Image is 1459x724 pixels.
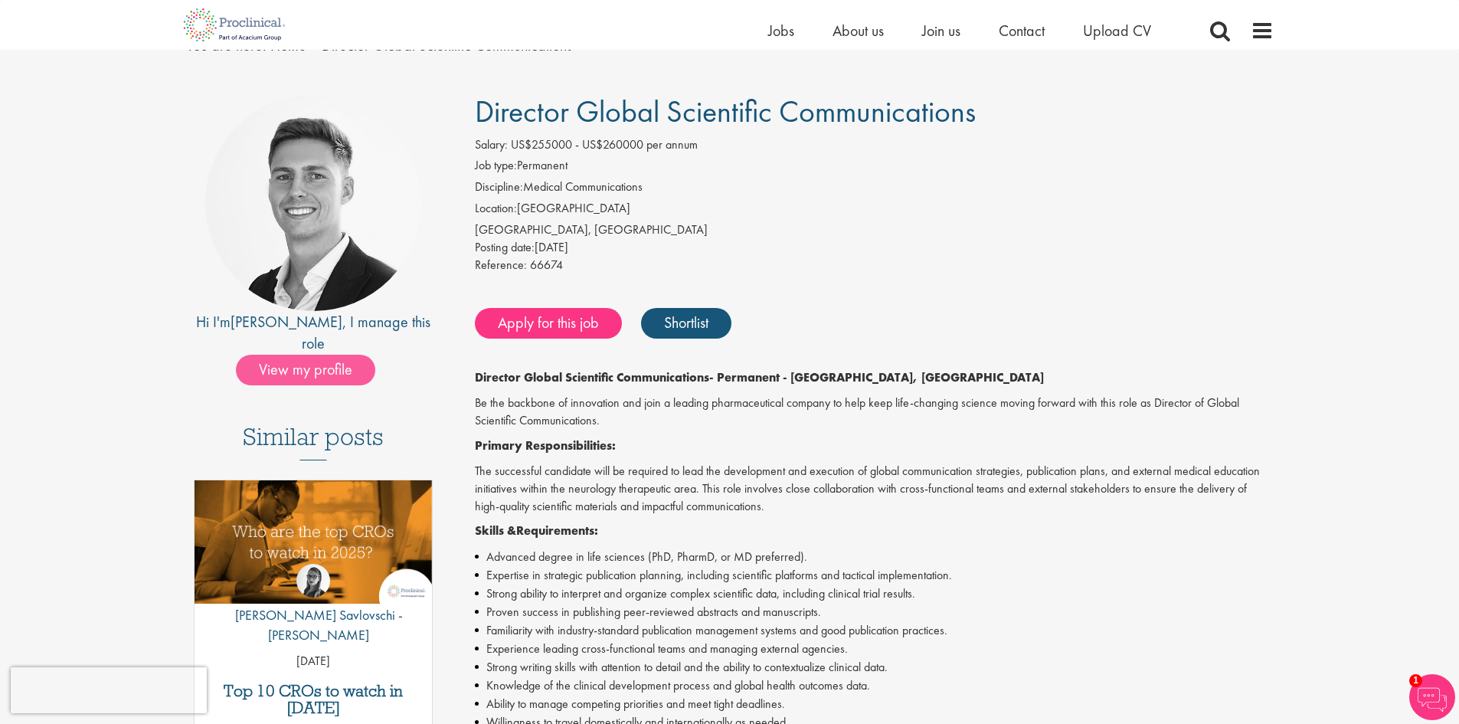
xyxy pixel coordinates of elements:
[922,21,960,41] a: Join us
[516,523,598,539] strong: Requirements:
[475,221,1274,239] div: [GEOGRAPHIC_DATA], [GEOGRAPHIC_DATA]
[475,621,1274,640] li: Familiarity with industry-standard publication management systems and good publication practices.
[475,200,1274,221] li: [GEOGRAPHIC_DATA]
[641,308,731,339] a: Shortlist
[11,667,207,713] iframe: reCAPTCHA
[475,308,622,339] a: Apply for this job
[475,523,516,539] strong: Skills &
[709,369,1044,385] strong: - Permanent - [GEOGRAPHIC_DATA], [GEOGRAPHIC_DATA]
[475,239,1274,257] div: [DATE]
[530,257,563,273] span: 66674
[195,480,433,616] a: Link to a post
[475,548,1274,566] li: Advanced degree in life sciences (PhD, PharmD, or MD preferred).
[1409,674,1422,687] span: 1
[202,683,425,716] a: Top 10 CROs to watch in [DATE]
[475,395,1274,430] p: Be the backbone of innovation and join a leading pharmaceutical company to help keep life-changin...
[475,585,1274,603] li: Strong ability to interpret and organize complex scientific data, including clinical trial results.
[475,157,1274,179] li: Permanent
[195,605,433,644] p: [PERSON_NAME] Savlovschi - [PERSON_NAME]
[999,21,1045,41] a: Contact
[475,566,1274,585] li: Expertise in strategic publication planning, including scientific platforms and tactical implemen...
[1083,21,1151,41] a: Upload CV
[511,136,698,152] span: US$255000 - US$260000 per annum
[833,21,884,41] a: About us
[243,424,384,460] h3: Similar posts
[296,564,330,598] img: Theodora Savlovschi - Wicks
[475,257,527,274] label: Reference:
[475,603,1274,621] li: Proven success in publishing peer-reviewed abstracts and manuscripts.
[475,695,1274,713] li: Ability to manage competing priorities and meet tight deadlines.
[475,136,508,154] label: Salary:
[475,157,517,175] label: Job type:
[475,658,1274,676] li: Strong writing skills with attention to detail and the ability to contextualize clinical data.
[475,437,616,454] strong: Primary Responsibilities:
[195,480,433,604] img: Top 10 CROs 2025 | Proclinical
[475,92,976,131] span: Director Global Scientific Communications
[195,564,433,652] a: Theodora Savlovschi - Wicks [PERSON_NAME] Savlovschi - [PERSON_NAME]
[1409,674,1455,720] img: Chatbot
[195,653,433,670] p: [DATE]
[231,312,342,332] a: [PERSON_NAME]
[236,355,375,385] span: View my profile
[475,179,523,196] label: Discipline:
[475,239,535,255] span: Posting date:
[186,311,441,355] div: Hi I'm , I manage this role
[475,640,1274,658] li: Experience leading cross-functional teams and managing external agencies.
[475,676,1274,695] li: Knowledge of the clinical development process and global health outcomes data.
[205,95,421,311] img: imeage of recruiter George Watson
[475,463,1274,516] p: The successful candidate will be required to lead the development and execution of global communi...
[475,179,1274,200] li: Medical Communications
[475,369,709,385] strong: Director Global Scientific Communications
[236,358,391,378] a: View my profile
[475,200,517,218] label: Location:
[768,21,794,41] a: Jobs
